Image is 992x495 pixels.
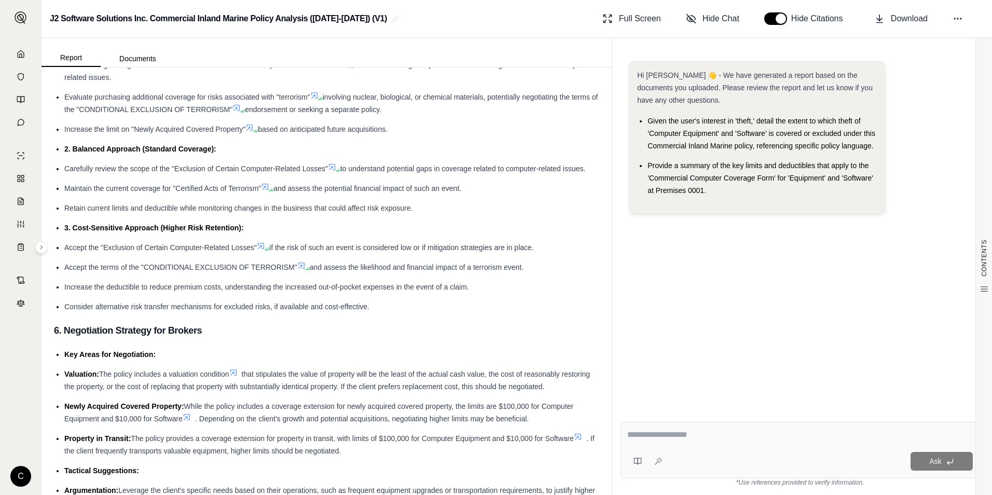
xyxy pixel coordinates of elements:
button: Hide Chat [682,8,743,29]
span: Evaluate purchasing additional coverage for risks associated with "terrorism" [64,93,310,101]
span: endorsement or seeking a separate policy. [245,105,381,114]
span: Increase the limit on "Newly Acquired Covered Property" [64,125,245,133]
span: Download [891,12,928,25]
a: Policy Comparisons [7,168,35,189]
span: The policy provides a coverage extension for property in transit, with limits of $100,000 for Com... [131,434,574,443]
span: Accept the terms of the "CONDITIONAL EXCLUSION OF TERRORISM" [64,263,297,271]
span: and assess the potential financial impact of such an event. [273,184,461,192]
a: Claim Coverage [7,191,35,212]
span: CONTENTS [980,240,988,277]
button: Expand sidebar [35,241,48,254]
h3: 6. Negotiation Strategy for Brokers [54,321,599,340]
a: Custom Report [7,214,35,235]
span: Carefully review the scope of the "Exclusion of Certain Computer-Related Losses" [64,164,328,173]
span: Retain current limits and deductible while monitoring changes in the business that could affect r... [64,204,412,212]
a: Documents Vault [7,66,35,87]
span: Key Areas for Negotiation: [64,350,156,359]
a: Chat [7,112,35,133]
button: Documents [101,50,175,67]
a: Home [7,44,35,64]
span: 2. Balanced Approach (Standard Coverage): [64,145,216,153]
span: Hide Citations [791,12,849,25]
span: Given the user's interest in 'theft,' detail the extent to which theft of 'Computer Equipment' an... [647,117,875,150]
button: Download [870,8,932,29]
span: if the risk of such an event is considered low or if mitigation strategies are in place. [269,243,534,252]
a: Legal Search Engine [7,293,35,313]
span: . Depending on the client's growth and potential acquisitions, negotiating higher limits may be b... [195,415,529,423]
span: Argumentation: [64,486,118,494]
button: Expand sidebar [10,7,31,28]
span: While the policy includes a coverage extension for newly acquired covered property, the limits ar... [64,402,573,423]
span: . If the client frequently transports valuable equipment, higher limits should be negotiated. [64,434,595,455]
span: 3. Cost-Sensitive Approach (Higher Risk Retention): [64,224,244,232]
span: Consider alternative risk transfer mechanisms for excluded risks, if available and cost-effective. [64,302,369,311]
span: that stipulates the value of property will be the least of the actual cash value, the cost of rea... [64,370,590,391]
span: Tactical Suggestions: [64,466,139,475]
img: Expand sidebar [15,11,27,24]
span: The policy includes a valuation condition [99,370,229,378]
button: Ask [911,452,973,471]
span: Increase the deductible to reduce premium costs, understanding the increased out-of-pocket expens... [64,283,469,291]
span: Accept the "Exclusion of Certain Computer-Related Losses" [64,243,257,252]
span: Newly Acquired Covered Property: [64,402,184,410]
div: *Use references provided to verify information. [621,478,980,487]
span: to understand potential gaps in coverage related to computer-related issues. [340,164,585,173]
a: Contract Analysis [7,270,35,291]
span: based on anticipated future acquisitions. [258,125,388,133]
a: Prompt Library [7,89,35,110]
span: Provide a summary of the key limits and deductibles that apply to the 'Commercial Computer Covera... [647,161,873,195]
span: and assess the likelihood and financial impact of a terrorism event. [310,263,523,271]
span: involving nuclear, biological, or chemical materials, potentially negotiating the terms of the "C... [64,93,598,114]
span: Hide Chat [702,12,739,25]
div: C [10,466,31,487]
span: Hi [PERSON_NAME] 👋 - We have generated a report based on the documents you uploaded. Please revie... [637,71,873,104]
a: Coverage Table [7,237,35,257]
span: Property in Transit: [64,434,131,443]
button: Report [42,49,101,67]
a: Single Policy [7,145,35,166]
span: Full Screen [619,12,661,25]
button: Full Screen [598,8,665,29]
h2: J2 Software Solutions Inc. Commercial Inland Marine Policy Analysis ([DATE]-[DATE]) (V1) [50,9,387,28]
span: Ask [929,457,941,465]
span: Maintain the current coverage for "Certified Acts of Terrorism" [64,184,261,192]
span: Valuation: [64,370,99,378]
